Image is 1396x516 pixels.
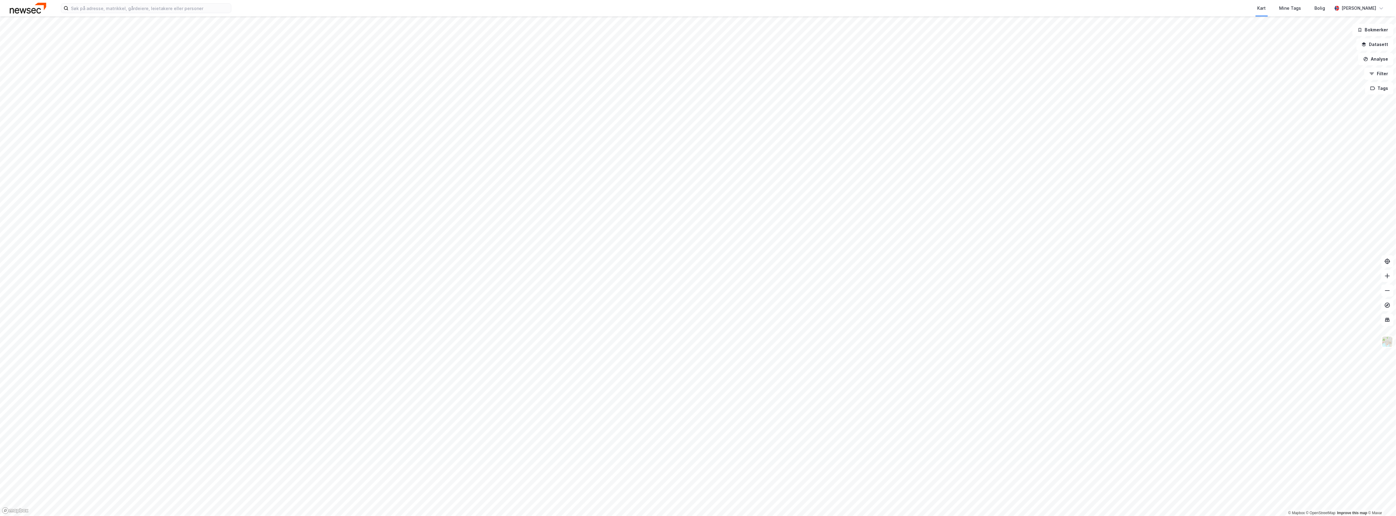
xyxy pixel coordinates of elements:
[1315,5,1325,12] div: Bolig
[1342,5,1377,12] div: [PERSON_NAME]
[1306,511,1336,515] a: OpenStreetMap
[1356,38,1394,51] button: Datasett
[2,507,29,514] a: Mapbox homepage
[1364,68,1394,80] button: Filter
[10,3,46,13] img: newsec-logo.f6e21ccffca1b3a03d2d.png
[1337,511,1367,515] a: Improve this map
[1288,511,1305,515] a: Mapbox
[1257,5,1266,12] div: Kart
[68,4,231,13] input: Søk på adresse, matrikkel, gårdeiere, leietakere eller personer
[1358,53,1394,65] button: Analyse
[1352,24,1394,36] button: Bokmerker
[1366,487,1396,516] div: Kontrollprogram for chat
[1382,336,1393,348] img: Z
[1366,487,1396,516] iframe: Chat Widget
[1279,5,1301,12] div: Mine Tags
[1365,82,1394,94] button: Tags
